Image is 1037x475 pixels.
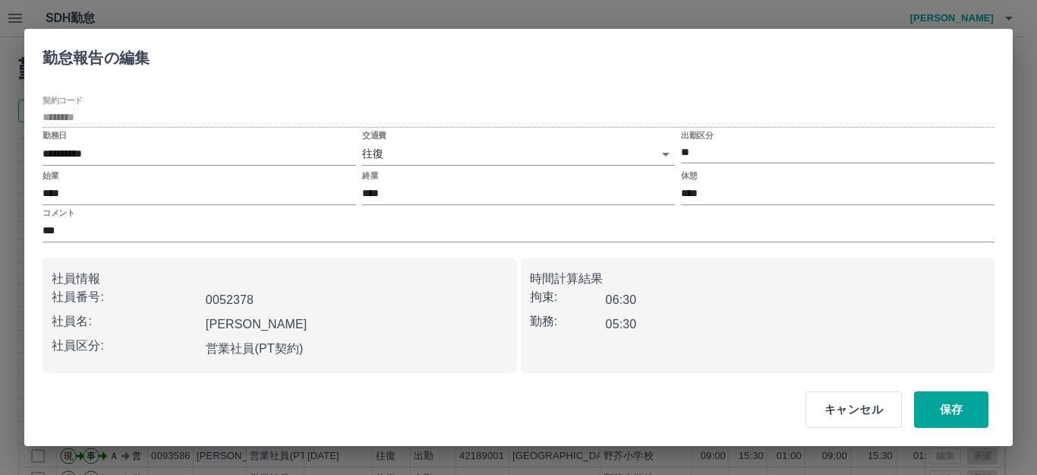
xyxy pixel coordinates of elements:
[43,169,58,181] label: 始業
[805,391,902,428] button: キャンセル
[206,318,307,331] b: [PERSON_NAME]
[606,318,637,331] b: 05:30
[530,312,606,331] p: 勤務:
[362,143,676,165] div: 往復
[681,130,713,141] label: 出勤区分
[206,293,254,306] b: 0052378
[43,95,83,106] label: 契約コード
[606,293,637,306] b: 06:30
[362,130,386,141] label: 交通費
[206,342,304,355] b: 営業社員(PT契約)
[914,391,988,428] button: 保存
[24,29,168,81] h2: 勤怠報告の編集
[530,288,606,306] p: 拘束:
[530,270,986,288] p: 時間計算結果
[43,130,67,141] label: 勤務日
[52,337,200,355] p: 社員区分:
[52,270,508,288] p: 社員情報
[52,312,200,331] p: 社員名:
[52,288,200,306] p: 社員番号:
[681,169,697,181] label: 休憩
[362,169,378,181] label: 終業
[43,207,74,218] label: コメント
